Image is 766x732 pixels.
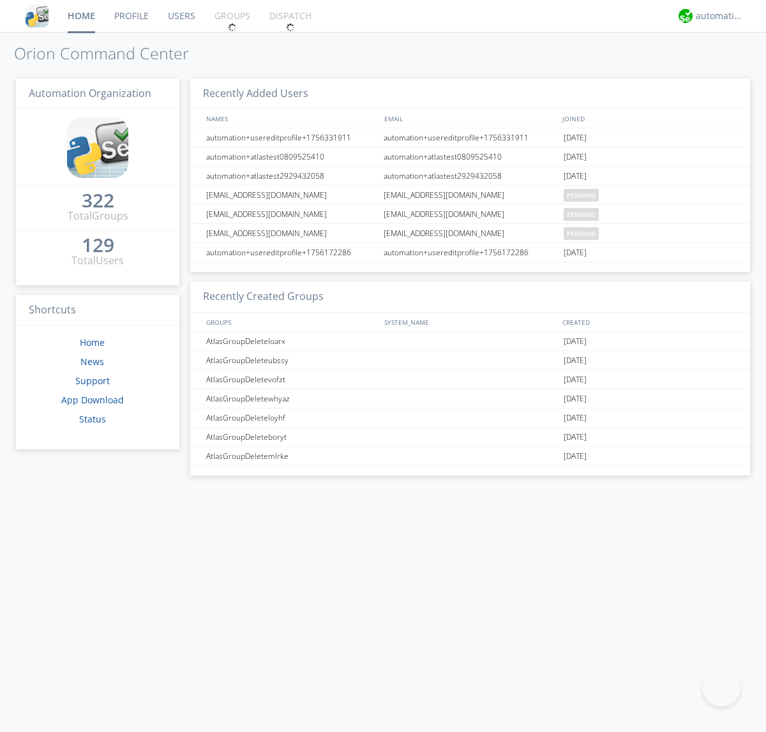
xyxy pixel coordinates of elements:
[82,239,114,251] div: 129
[71,253,124,268] div: Total Users
[564,189,599,202] span: pending
[564,167,587,186] span: [DATE]
[564,370,587,389] span: [DATE]
[559,313,738,331] div: CREATED
[190,351,750,370] a: AtlasGroupDeleteubssy[DATE]
[564,147,587,167] span: [DATE]
[190,370,750,389] a: AtlasGroupDeletevofzt[DATE]
[564,408,587,428] span: [DATE]
[203,313,378,331] div: GROUPS
[203,389,380,408] div: AtlasGroupDeletewhyaz
[203,428,380,446] div: AtlasGroupDeleteboryt
[190,147,750,167] a: automation+atlastest0809525410automation+atlastest0809525410[DATE]
[82,194,114,209] a: 322
[190,447,750,466] a: AtlasGroupDeletemlrke[DATE]
[79,413,106,425] a: Status
[67,117,128,178] img: cddb5a64eb264b2086981ab96f4c1ba7
[380,224,560,243] div: [EMAIL_ADDRESS][DOMAIN_NAME]
[203,167,380,185] div: automation+atlastest2929432058
[559,109,738,128] div: JOINED
[380,128,560,147] div: automation+usereditprofile+1756331911
[203,224,380,243] div: [EMAIL_ADDRESS][DOMAIN_NAME]
[203,147,380,166] div: automation+atlastest0809525410
[29,86,151,100] span: Automation Organization
[564,428,587,447] span: [DATE]
[61,394,124,406] a: App Download
[190,167,750,186] a: automation+atlastest2929432058automation+atlastest2929432058[DATE]
[203,128,380,147] div: automation+usereditprofile+1756331911
[228,23,237,32] img: spin.svg
[190,224,750,243] a: [EMAIL_ADDRESS][DOMAIN_NAME][EMAIL_ADDRESS][DOMAIN_NAME]pending
[80,336,105,348] a: Home
[564,208,599,221] span: pending
[380,167,560,185] div: automation+atlastest2929432058
[16,295,179,326] h3: Shortcuts
[380,205,560,223] div: [EMAIL_ADDRESS][DOMAIN_NAME]
[203,351,380,370] div: AtlasGroupDeleteubssy
[564,227,599,240] span: pending
[190,389,750,408] a: AtlasGroupDeletewhyaz[DATE]
[679,9,693,23] img: d2d01cd9b4174d08988066c6d424eccd
[190,78,750,110] h3: Recently Added Users
[564,332,587,351] span: [DATE]
[203,243,380,262] div: automation+usereditprofile+1756172286
[82,194,114,207] div: 322
[75,375,110,387] a: Support
[203,332,380,350] div: AtlasGroupDeleteloarx
[203,447,380,465] div: AtlasGroupDeletemlrke
[203,109,378,128] div: NAMES
[82,239,114,253] a: 129
[190,128,750,147] a: automation+usereditprofile+1756331911automation+usereditprofile+1756331911[DATE]
[702,668,740,706] iframe: Toggle Customer Support
[190,186,750,205] a: [EMAIL_ADDRESS][DOMAIN_NAME][EMAIL_ADDRESS][DOMAIN_NAME]pending
[190,205,750,224] a: [EMAIL_ADDRESS][DOMAIN_NAME][EMAIL_ADDRESS][DOMAIN_NAME]pending
[381,313,559,331] div: SYSTEM_NAME
[564,389,587,408] span: [DATE]
[203,370,380,389] div: AtlasGroupDeletevofzt
[380,243,560,262] div: automation+usereditprofile+1756172286
[203,205,380,223] div: [EMAIL_ADDRESS][DOMAIN_NAME]
[190,281,750,313] h3: Recently Created Groups
[80,355,104,368] a: News
[564,447,587,466] span: [DATE]
[190,408,750,428] a: AtlasGroupDeleteloyhf[DATE]
[190,332,750,351] a: AtlasGroupDeleteloarx[DATE]
[380,186,560,204] div: [EMAIL_ADDRESS][DOMAIN_NAME]
[26,4,49,27] img: cddb5a64eb264b2086981ab96f4c1ba7
[286,23,295,32] img: spin.svg
[380,147,560,166] div: automation+atlastest0809525410
[203,186,380,204] div: [EMAIL_ADDRESS][DOMAIN_NAME]
[68,209,128,223] div: Total Groups
[564,351,587,370] span: [DATE]
[564,128,587,147] span: [DATE]
[381,109,559,128] div: EMAIL
[203,408,380,427] div: AtlasGroupDeleteloyhf
[564,243,587,262] span: [DATE]
[190,428,750,447] a: AtlasGroupDeleteboryt[DATE]
[696,10,744,22] div: automation+atlas
[190,243,750,262] a: automation+usereditprofile+1756172286automation+usereditprofile+1756172286[DATE]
